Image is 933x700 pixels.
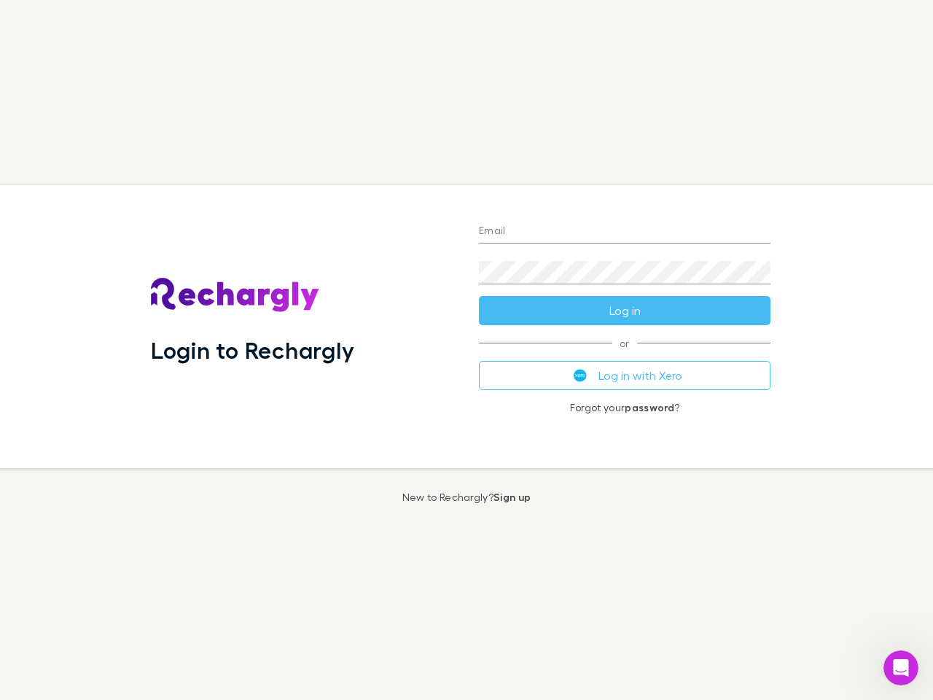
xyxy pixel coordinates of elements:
iframe: Intercom live chat [883,650,918,685]
button: Log in with Xero [479,361,770,390]
a: Sign up [493,491,531,503]
img: Xero's logo [574,369,587,382]
img: Rechargly's Logo [151,278,320,313]
button: Log in [479,296,770,325]
p: Forgot your ? [479,402,770,413]
a: password [625,401,674,413]
p: New to Rechargly? [402,491,531,503]
h1: Login to Rechargly [151,336,354,364]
